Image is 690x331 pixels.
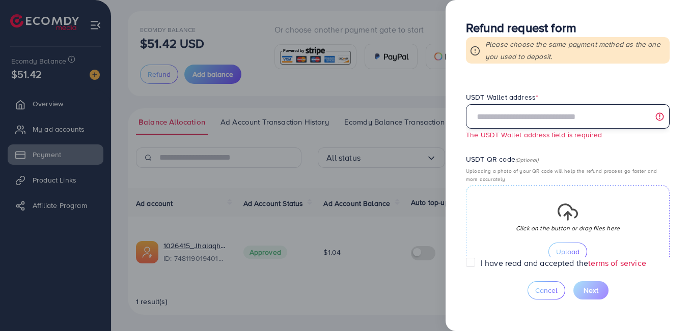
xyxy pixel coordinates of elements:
[535,285,558,295] span: Cancel
[647,285,682,323] iframe: Chat
[584,285,598,295] span: Next
[466,92,538,102] label: USDT Wallet address
[515,156,539,163] small: (Optional)
[516,222,620,234] p: Click on the button or drag files here
[481,257,646,269] label: I have read and accepted the
[466,130,602,139] small: The USDT Wallet address field is required
[466,167,670,183] p: Uploading a photo of your QR code will help the refund process go faster and more accurately
[573,281,609,299] button: Next
[528,281,565,299] button: Cancel
[588,257,646,268] a: terms of service
[485,38,666,63] p: Please choose the same payment method as the one you used to deposit.
[466,20,670,35] h3: Refund request form
[466,154,539,164] label: USDT QR code
[556,248,579,255] span: Upload
[548,243,587,261] button: Upload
